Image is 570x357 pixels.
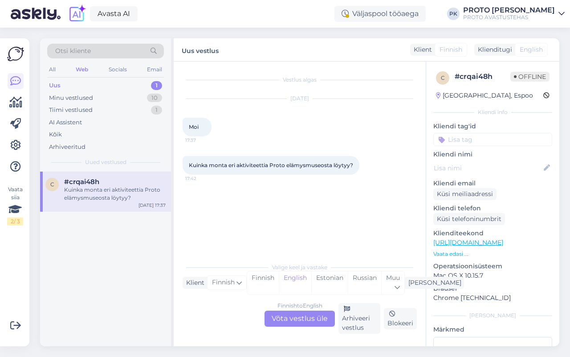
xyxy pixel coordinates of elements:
span: #crqai48h [64,178,99,186]
div: Vaata siia [7,185,23,226]
div: Klienditugi [474,45,512,54]
label: Uus vestlus [182,44,219,56]
a: PROTO [PERSON_NAME]PROTO AVASTUSTEHAS [463,7,565,21]
a: Avasta AI [90,6,138,21]
span: c [441,74,445,81]
div: Väljaspool tööaega [334,6,426,22]
div: Email [145,64,164,75]
div: 1 [151,81,162,90]
div: Vestlus algas [183,76,417,84]
div: Web [74,64,90,75]
div: All [47,64,57,75]
input: Lisa tag [433,133,552,146]
div: Finnish [247,271,279,294]
span: 17:42 [185,175,219,182]
div: Socials [107,64,129,75]
div: Minu vestlused [49,94,93,103]
p: Kliendi telefon [433,204,552,213]
div: Kõik [49,130,62,139]
p: Kliendi nimi [433,150,552,159]
span: Moi [189,123,199,130]
div: Uus [49,81,61,90]
span: 17:37 [185,137,219,144]
div: Tiimi vestlused [49,106,93,115]
p: Vaata edasi ... [433,250,552,258]
div: Küsi telefoninumbrit [433,213,505,225]
div: Kliendi info [433,108,552,116]
p: Klienditeekond [433,229,552,238]
span: Kuinka monta eri aktiviteettia Proto elämysmuseosta löytyy? [189,162,353,168]
span: Finnish [440,45,462,54]
p: Kliendi tag'id [433,122,552,131]
p: Brauser [433,284,552,293]
div: 2 / 3 [7,217,23,226]
p: Mac OS X 10.15.7 [433,271,552,280]
div: [PERSON_NAME] [433,312,552,320]
div: Klient [183,278,204,287]
p: Märkmed [433,325,552,334]
p: Operatsioonisüsteem [433,262,552,271]
span: English [520,45,543,54]
div: # crqai48h [455,71,510,82]
input: Lisa nimi [434,163,542,173]
span: Otsi kliente [55,46,91,56]
div: Russian [348,271,381,294]
div: 1 [151,106,162,115]
div: Arhiveeritud [49,143,85,152]
div: Kuinka monta eri aktiviteettia Proto elämysmuseosta löytyy? [64,186,166,202]
div: [PERSON_NAME] [405,278,461,287]
span: c [50,181,54,188]
div: [GEOGRAPHIC_DATA], Espoo [436,91,533,100]
div: PK [447,8,460,20]
div: Küsi meiliaadressi [433,188,497,200]
div: [DATE] 17:37 [138,202,166,209]
span: Muu [386,274,400,282]
div: PROTO AVASTUSTEHAS [463,14,555,21]
span: Offline [510,72,550,82]
span: Uued vestlused [85,158,126,166]
p: Chrome [TECHNICAL_ID] [433,293,552,303]
div: Valige keel ja vastake [183,263,417,271]
div: Klient [410,45,432,54]
img: Askly Logo [7,45,24,62]
div: AI Assistent [49,118,82,127]
div: 10 [147,94,162,103]
p: Kliendi email [433,179,552,188]
img: explore-ai [68,4,86,23]
div: Blokeeri [384,308,417,329]
div: Võta vestlus üle [265,311,335,327]
div: [DATE] [183,94,417,103]
div: Arhiveeri vestlus [338,303,380,334]
span: Finnish [212,278,235,287]
div: Finnish to English [277,302,322,310]
div: English [279,271,311,294]
div: PROTO [PERSON_NAME] [463,7,555,14]
div: Estonian [311,271,348,294]
a: [URL][DOMAIN_NAME] [433,238,503,246]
